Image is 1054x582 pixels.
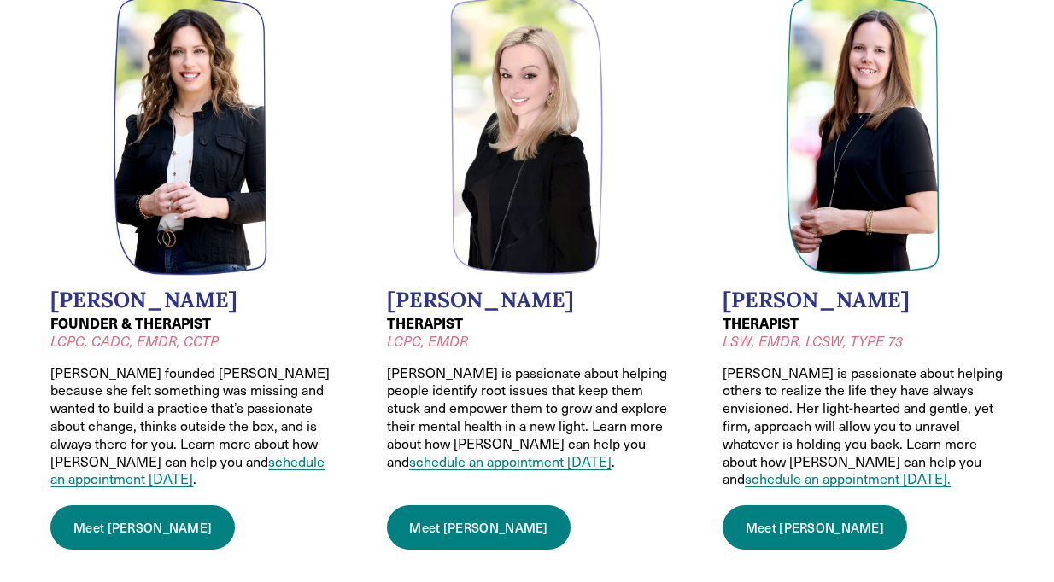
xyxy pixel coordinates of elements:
a: Meet [PERSON_NAME] [50,505,235,550]
h2: [PERSON_NAME] [50,287,331,312]
p: [PERSON_NAME] is passionate about helping people identify root issues that keep them stuck and em... [387,364,668,471]
a: schedule an appointment [DATE]. [745,469,951,487]
a: Meet [PERSON_NAME] [387,505,571,550]
p: [PERSON_NAME] founded [PERSON_NAME] because she felt something was missing and wanted to build a ... [50,364,331,489]
h2: [PERSON_NAME] [723,287,1004,312]
strong: FOUNDER & THERAPIST [50,313,211,333]
em: LCPC, CADC, EMDR, CCTP [50,332,219,350]
a: schedule an appointment [DATE] [409,452,612,470]
h2: [PERSON_NAME] [387,287,668,312]
strong: THERAPIST [723,313,799,333]
strong: THERAPIST [387,313,463,333]
em: LSW, EMDR, LCSW, TYPE 73 [723,332,903,350]
em: LCPC, EMDR [387,332,468,350]
a: schedule an appointment [DATE] [50,452,325,488]
a: Meet [PERSON_NAME] [723,505,907,550]
p: [PERSON_NAME] is passionate about helping others to realize the life they have always envisioned.... [723,364,1004,489]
